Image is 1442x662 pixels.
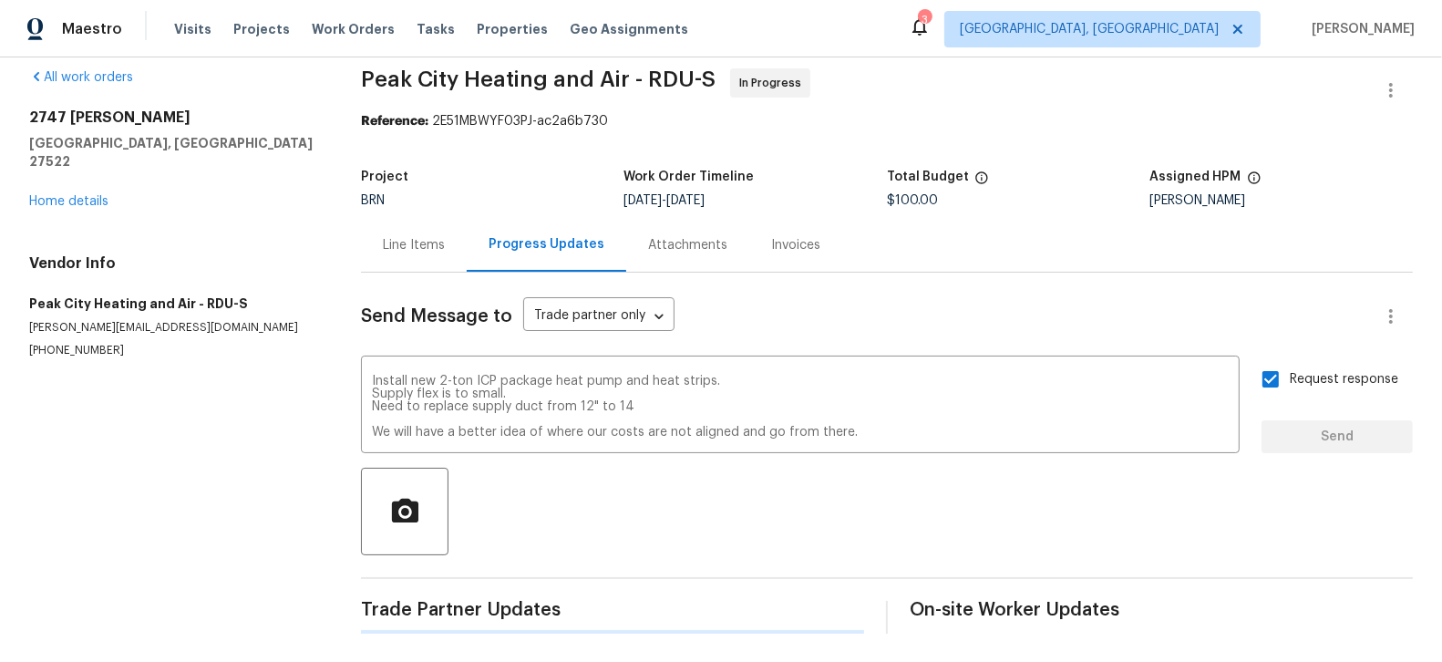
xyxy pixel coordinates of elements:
[771,236,820,254] div: Invoices
[29,343,317,358] p: [PHONE_NUMBER]
[523,302,675,332] div: Trade partner only
[624,194,706,207] span: -
[174,20,211,38] span: Visits
[624,171,755,183] h5: Work Order Timeline
[361,194,385,207] span: BRN
[960,20,1219,38] span: [GEOGRAPHIC_DATA], [GEOGRAPHIC_DATA]
[29,134,317,171] h5: [GEOGRAPHIC_DATA], [GEOGRAPHIC_DATA] 27522
[361,171,408,183] h5: Project
[624,194,663,207] span: [DATE]
[1247,171,1262,194] span: The hpm assigned to this work order.
[361,307,512,326] span: Send Message to
[489,235,604,253] div: Progress Updates
[477,20,548,38] span: Properties
[312,20,395,38] span: Work Orders
[910,601,1413,619] span: On-site Worker Updates
[417,23,455,36] span: Tasks
[974,171,989,194] span: The total cost of line items that have been proposed by Opendoor. This sum includes line items th...
[383,236,445,254] div: Line Items
[29,320,317,336] p: [PERSON_NAME][EMAIL_ADDRESS][DOMAIN_NAME]
[1150,171,1241,183] h5: Assigned HPM
[361,601,864,619] span: Trade Partner Updates
[29,295,317,313] h5: Peak City Heating and Air - RDU-S
[739,74,809,92] span: In Progress
[361,112,1413,130] div: 2E51MBWYF03PJ-ac2a6b730
[667,194,706,207] span: [DATE]
[233,20,290,38] span: Projects
[29,109,317,127] h2: 2747 [PERSON_NAME]
[887,171,969,183] h5: Total Budget
[648,236,727,254] div: Attachments
[1290,370,1398,389] span: Request response
[372,375,1229,439] textarea: Hello [PERSON_NAME], I sent an email, requesting a breakdown of your estimate. I checked and you ...
[918,11,931,29] div: 3
[570,20,688,38] span: Geo Assignments
[62,20,122,38] span: Maestro
[29,71,133,84] a: All work orders
[1150,194,1414,207] div: [PERSON_NAME]
[361,68,716,90] span: Peak City Heating and Air - RDU-S
[361,115,428,128] b: Reference:
[29,195,108,208] a: Home details
[1304,20,1415,38] span: [PERSON_NAME]
[887,194,938,207] span: $100.00
[29,254,317,273] h4: Vendor Info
